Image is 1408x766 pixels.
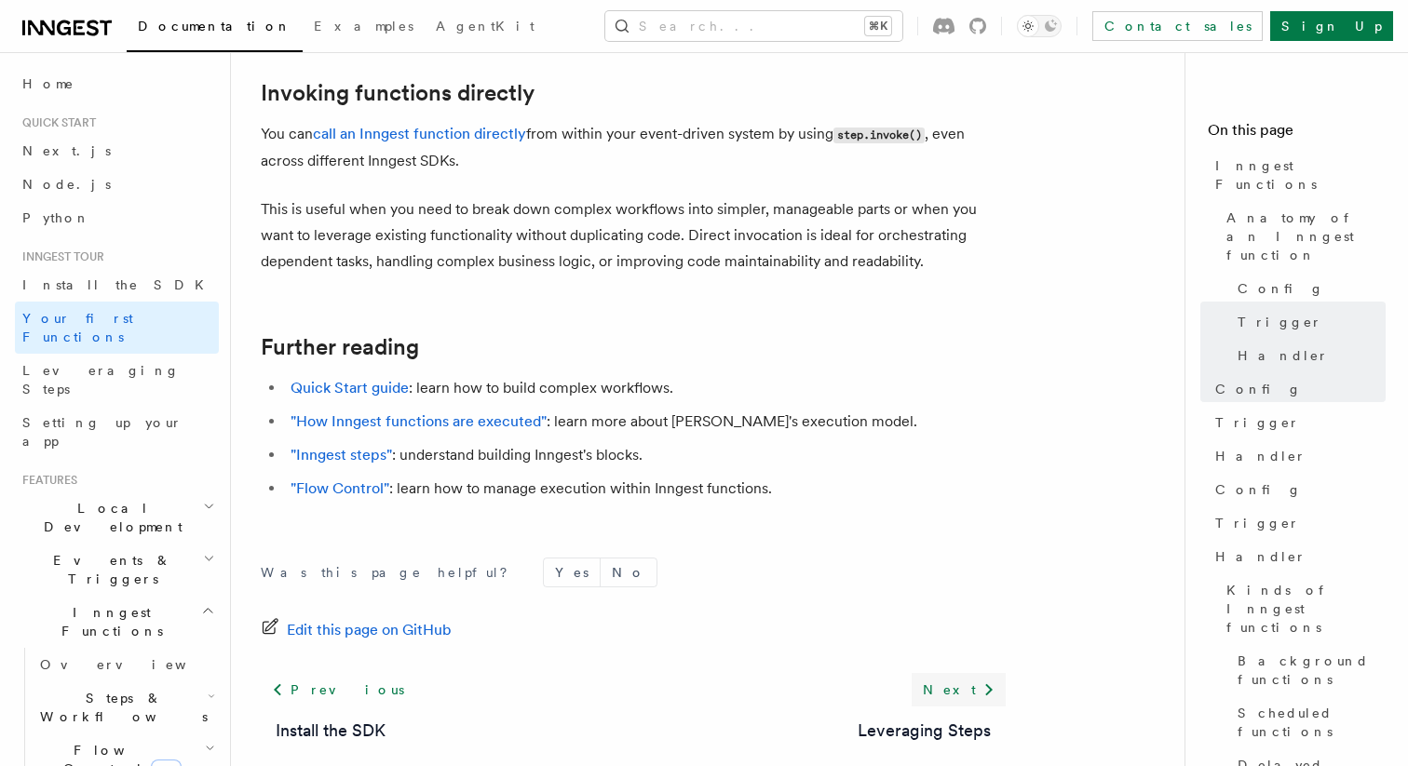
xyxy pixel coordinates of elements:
span: Inngest tour [15,249,104,264]
a: Next [912,673,1006,706]
a: Install the SDK [15,268,219,302]
a: "Inngest steps" [291,446,392,464]
h4: On this page [1208,119,1386,149]
span: Documentation [138,19,291,34]
button: Local Development [15,491,219,544]
span: Quick start [15,115,96,130]
span: Your first Functions [22,311,133,344]
a: Trigger [1208,506,1386,540]
a: Handler [1208,439,1386,473]
button: Search...⌘K [605,11,902,41]
span: AgentKit [436,19,535,34]
a: Your first Functions [15,302,219,354]
li: : understand building Inngest's blocks. [285,442,1006,468]
p: Was this page helpful? [261,563,521,582]
span: Inngest Functions [1215,156,1386,194]
a: Sign Up [1270,11,1393,41]
a: Invoking functions directly [261,80,535,106]
a: Leveraging Steps [858,718,991,744]
li: : learn how to build complex workflows. [285,375,1006,401]
span: Events & Triggers [15,551,203,588]
span: Setting up your app [22,415,183,449]
a: "Flow Control" [291,479,389,497]
a: Background functions [1230,644,1386,696]
a: Home [15,67,219,101]
span: Config [1238,279,1324,298]
a: Contact sales [1092,11,1263,41]
a: Next.js [15,134,219,168]
span: Handler [1215,447,1306,465]
span: Features [15,473,77,488]
a: Further reading [261,334,419,360]
span: Handler [1238,346,1329,365]
span: Overview [40,657,232,672]
p: This is useful when you need to break down complex workflows into simpler, manageable parts or wh... [261,196,1006,275]
a: Config [1208,372,1386,406]
li: : learn how to manage execution within Inngest functions. [285,476,1006,502]
button: No [601,558,657,586]
span: Background functions [1238,652,1386,689]
a: Overview [33,648,219,681]
span: Python [22,210,90,225]
a: Examples [303,6,425,50]
span: Leveraging Steps [22,363,180,396]
li: : learn more about [PERSON_NAME]'s execution model. [285,409,1006,435]
a: Config [1230,272,1386,305]
a: Node.js [15,168,219,201]
span: Handler [1215,547,1306,566]
span: Trigger [1215,514,1300,532]
a: Anatomy of an Inngest function [1219,201,1386,272]
span: Inngest Functions [15,603,201,640]
a: Install the SDK [276,718,386,744]
button: Events & Triggers [15,544,219,596]
a: Edit this page on GitHub [261,617,452,643]
span: Config [1215,480,1302,499]
span: Steps & Workflows [33,689,208,726]
a: "How Inngest functions are executed" [291,412,547,430]
span: Next.js [22,143,111,158]
a: call an Inngest function directly [313,125,526,142]
a: Inngest Functions [1208,149,1386,201]
a: Scheduled functions [1230,696,1386,748]
span: Local Development [15,499,203,536]
span: Anatomy of an Inngest function [1226,208,1386,264]
a: Previous [261,673,414,706]
a: Handler [1230,339,1386,372]
span: Examples [314,19,413,34]
span: Node.js [22,177,111,192]
p: You can from within your event-driven system by using , even across different Inngest SDKs. [261,121,1006,174]
a: Leveraging Steps [15,354,219,406]
code: step.invoke() [833,128,925,143]
kbd: ⌘K [865,17,891,35]
button: Yes [544,558,600,586]
a: Trigger [1230,305,1386,339]
a: Config [1208,473,1386,506]
span: Kinds of Inngest functions [1226,581,1386,637]
span: Edit this page on GitHub [287,617,452,643]
a: Setting up your app [15,406,219,458]
a: Quick Start guide [291,379,409,396]
a: Documentation [127,6,303,52]
a: Python [15,201,219,235]
a: AgentKit [425,6,546,50]
a: Kinds of Inngest functions [1219,573,1386,644]
span: Trigger [1238,313,1322,331]
span: Scheduled functions [1238,704,1386,741]
span: Home [22,74,74,93]
button: Toggle dark mode [1017,15,1062,37]
a: Trigger [1208,406,1386,439]
span: Trigger [1215,413,1300,432]
a: Handler [1208,540,1386,573]
button: Steps & Workflows [33,681,219,733]
button: Inngest Functions [15,596,219,648]
span: Install the SDK [22,277,215,292]
span: Config [1215,380,1302,398]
